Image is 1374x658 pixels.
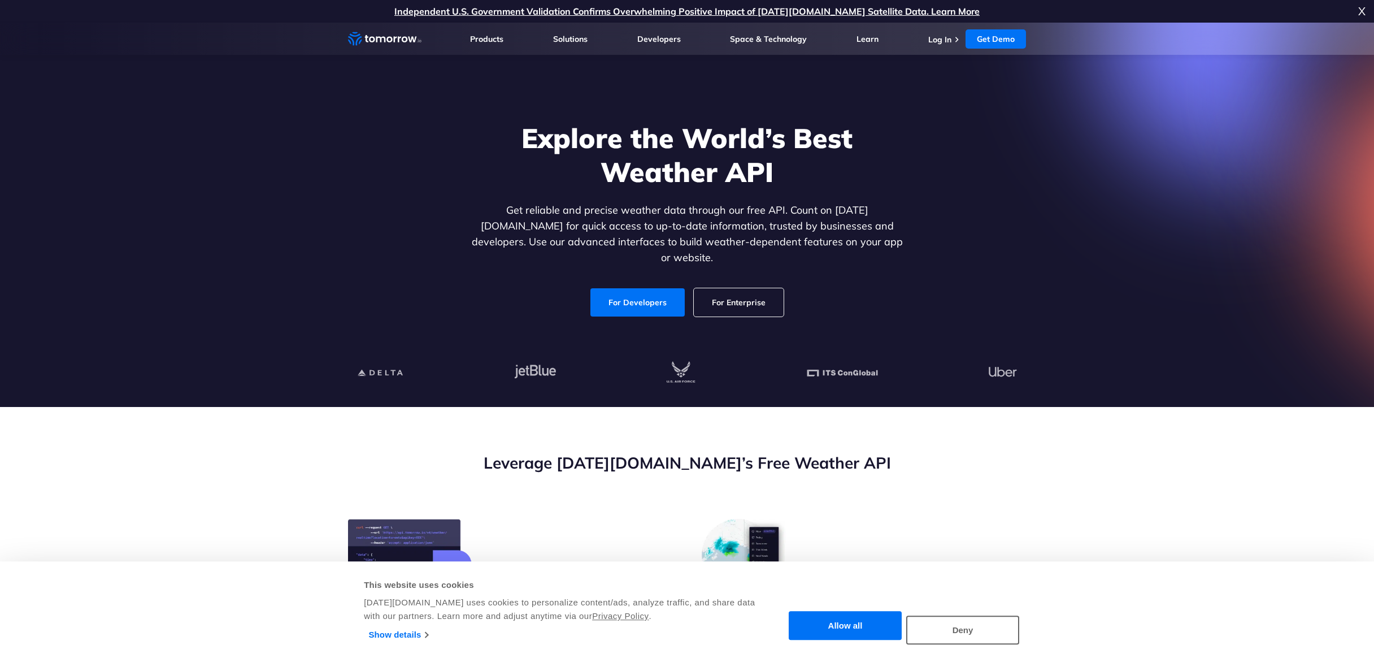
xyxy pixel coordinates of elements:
[730,34,807,44] a: Space & Technology
[906,616,1019,644] button: Deny
[364,578,756,592] div: This website uses cookies
[394,6,980,17] a: Independent U.S. Government Validation Confirms Overwhelming Positive Impact of [DATE][DOMAIN_NAM...
[348,452,1026,474] h2: Leverage [DATE][DOMAIN_NAME]’s Free Weather API
[348,31,421,47] a: Home link
[470,34,503,44] a: Products
[856,34,879,44] a: Learn
[590,288,685,317] a: For Developers
[694,288,784,317] a: For Enterprise
[553,34,588,44] a: Solutions
[966,29,1026,49] a: Get Demo
[469,202,905,266] p: Get reliable and precise weather data through our free API. Count on [DATE][DOMAIN_NAME] for quic...
[469,121,905,189] h1: Explore the World’s Best Weather API
[369,626,428,643] a: Show details
[364,596,756,623] div: [DATE][DOMAIN_NAME] uses cookies to personalize content/ads, analyze traffic, and share data with...
[789,612,902,640] button: Allow all
[928,34,951,45] a: Log In
[592,611,649,621] a: Privacy Policy
[637,34,681,44] a: Developers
